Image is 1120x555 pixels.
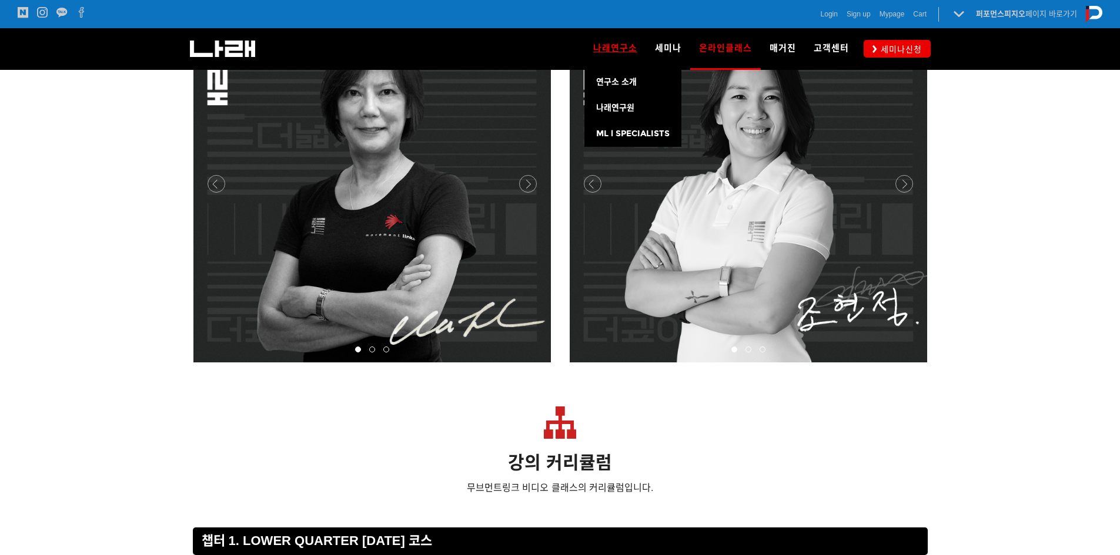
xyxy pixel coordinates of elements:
[690,28,761,69] a: 온라인클래스
[847,8,871,20] a: Sign up
[821,8,838,20] a: Login
[976,9,1025,18] strong: 퍼포먼스피지오
[880,8,905,20] a: Mypage
[913,8,927,20] a: Cart
[770,43,796,53] span: 매거진
[584,121,681,147] a: ML l SPECIALISTS
[584,69,681,95] a: 연구소 소개
[761,28,805,69] a: 매거진
[596,103,634,113] span: 나래연구원
[584,95,681,121] a: 나래연구원
[864,40,931,57] a: 세미나신청
[699,39,752,58] span: 온라인클래스
[584,28,646,69] a: 나래연구소
[596,129,670,139] span: ML l SPECIALISTS
[976,9,1077,18] a: 퍼포먼스피지오페이지 바로가기
[593,43,637,53] span: 나래연구소
[467,483,654,493] span: 무브먼트링크 비디오 클래스의 커리큘럼입니다.
[508,453,611,472] strong: 강의 커리큘럼
[202,533,432,548] span: 챕터 1. LOWER QUARTER [DATE] 코스
[805,28,858,69] a: 고객센터
[877,43,922,55] span: 세미나신청
[646,28,690,69] a: 세미나
[655,43,681,53] span: 세미나
[596,77,637,87] span: 연구소 소개
[814,43,849,53] span: 고객센터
